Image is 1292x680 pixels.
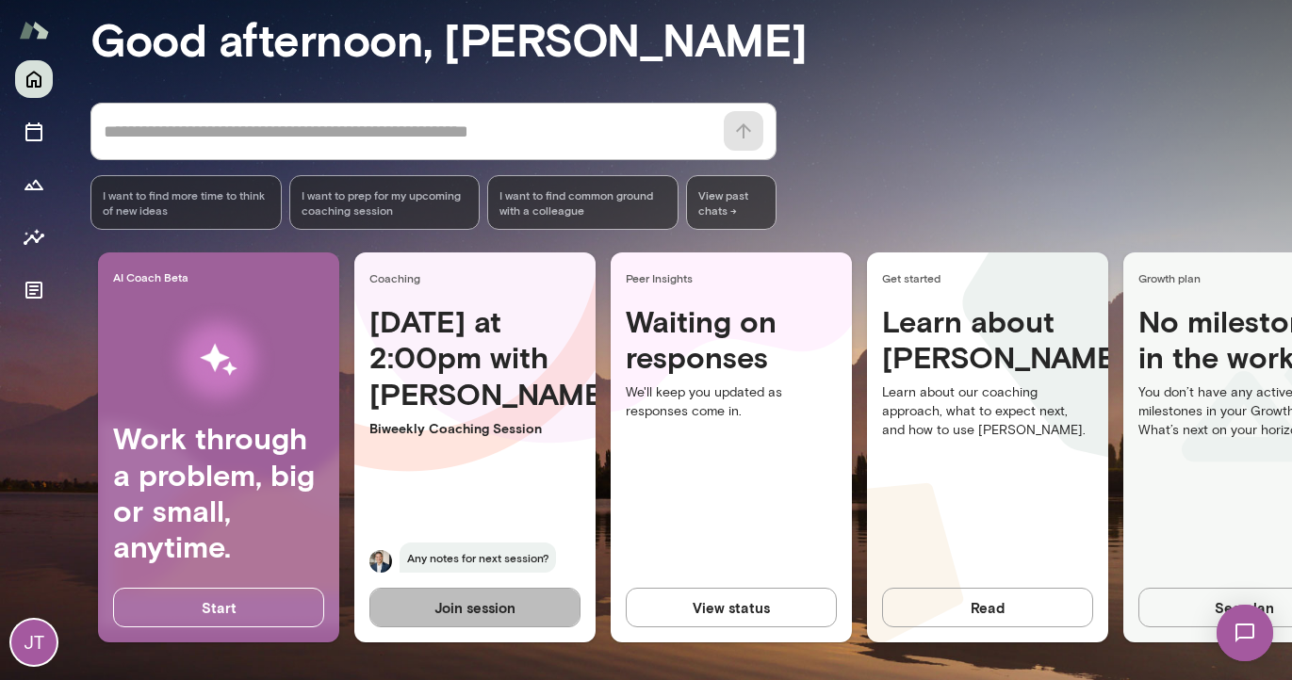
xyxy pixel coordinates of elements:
[882,270,1101,285] span: Get started
[626,270,844,285] span: Peer Insights
[369,419,581,438] p: Biweekly Coaching Session
[15,166,53,203] button: Growth Plan
[400,542,556,573] span: Any notes for next session?
[15,60,53,98] button: Home
[369,550,392,573] img: Mark
[302,187,468,218] span: I want to prep for my upcoming coaching session
[15,271,53,309] button: Documents
[113,588,324,627] button: Start
[882,383,1093,440] p: Learn about our coaching approach, what to expect next, and how to use [PERSON_NAME].
[135,300,303,420] img: AI Workflows
[369,270,588,285] span: Coaching
[499,187,666,218] span: I want to find common ground with a colleague
[626,383,837,421] p: We'll keep you updated as responses come in.
[289,175,481,230] div: I want to prep for my upcoming coaching session
[19,12,49,48] img: Mento
[686,175,777,230] span: View past chats ->
[487,175,679,230] div: I want to find common ground with a colleague
[15,219,53,256] button: Insights
[369,303,581,412] h4: [DATE] at 2:00pm with [PERSON_NAME]
[113,420,324,565] h4: Work through a problem, big or small, anytime.
[882,303,1093,376] h4: Learn about [PERSON_NAME]
[626,588,837,627] button: View status
[90,12,1292,65] h3: Good afternoon, [PERSON_NAME]
[90,175,282,230] div: I want to find more time to think of new ideas
[15,113,53,151] button: Sessions
[103,187,270,218] span: I want to find more time to think of new ideas
[369,588,581,627] button: Join session
[626,303,837,376] h4: Waiting on responses
[11,620,57,665] div: JT
[113,269,332,284] span: AI Coach Beta
[882,588,1093,627] button: Read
